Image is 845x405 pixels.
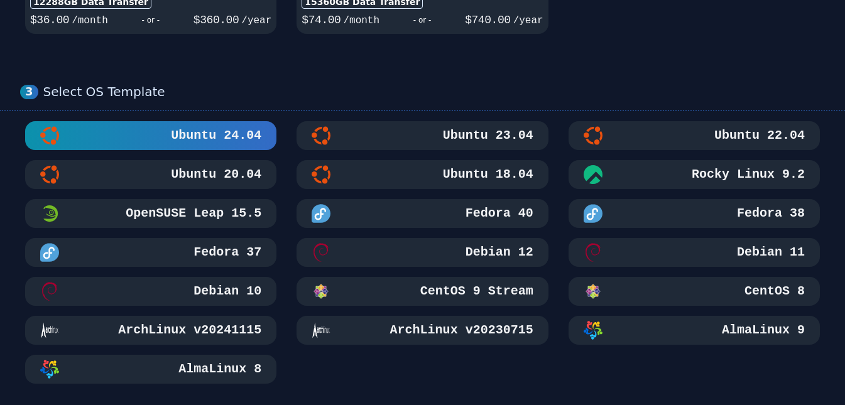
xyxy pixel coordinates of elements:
h3: ArchLinux v20230715 [388,321,533,339]
button: Fedora 40Fedora 40 [297,199,548,228]
span: $ 740.00 [465,14,510,26]
h3: Fedora 38 [734,205,805,222]
h3: Fedora 40 [463,205,533,222]
img: OpenSUSE Leap 15.5 Minimal [40,204,59,223]
span: $ 74.00 [302,14,341,26]
h3: AlmaLinux 8 [176,360,261,378]
img: CentOS 8 [584,282,602,301]
img: ArchLinux v20230715 [312,321,330,340]
img: ArchLinux v20241115 [40,321,59,340]
h3: Ubuntu 20.04 [168,166,261,183]
span: /month [343,15,379,26]
button: CentOS 8CentOS 8 [569,277,820,306]
div: - or - [108,11,194,29]
button: ArchLinux v20230715ArchLinux v20230715 [297,316,548,345]
h3: OpenSUSE Leap 15.5 [123,205,261,222]
img: Fedora 40 [312,204,330,223]
button: OpenSUSE Leap 15.5 MinimalOpenSUSE Leap 15.5 [25,199,276,228]
img: Debian 10 [40,282,59,301]
img: Ubuntu 18.04 [312,165,330,184]
h3: Ubuntu 22.04 [712,127,805,144]
h3: Ubuntu 18.04 [440,166,533,183]
button: Rocky Linux 9.2Rocky Linux 9.2 [569,160,820,189]
button: Fedora 37Fedora 37 [25,238,276,267]
div: Select OS Template [43,84,825,100]
h3: Debian 10 [191,283,261,300]
img: Fedora 38 [584,204,602,223]
button: Ubuntu 22.04Ubuntu 22.04 [569,121,820,150]
div: 3 [20,85,38,99]
img: Rocky Linux 9.2 [584,165,602,184]
button: Ubuntu 18.04Ubuntu 18.04 [297,160,548,189]
img: Debian 11 [584,243,602,262]
img: Fedora 37 [40,243,59,262]
img: Ubuntu 24.04 [40,126,59,145]
h3: Debian 12 [463,244,533,261]
span: /month [72,15,108,26]
span: $ 36.00 [30,14,69,26]
button: Debian 10Debian 10 [25,277,276,306]
h3: ArchLinux v20241115 [116,321,261,339]
button: Ubuntu 20.04Ubuntu 20.04 [25,160,276,189]
button: Debian 12Debian 12 [297,238,548,267]
h3: AlmaLinux 9 [719,321,805,339]
button: CentOS 9 StreamCentOS 9 Stream [297,277,548,306]
button: AlmaLinux 8AlmaLinux 8 [25,355,276,384]
img: Ubuntu 22.04 [584,126,602,145]
h3: Fedora 37 [191,244,261,261]
span: /year [513,15,543,26]
button: AlmaLinux 9AlmaLinux 9 [569,316,820,345]
img: Ubuntu 23.04 [312,126,330,145]
img: AlmaLinux 8 [40,360,59,379]
button: Fedora 38Fedora 38 [569,199,820,228]
img: Debian 12 [312,243,330,262]
h3: Debian 11 [734,244,805,261]
button: Debian 11Debian 11 [569,238,820,267]
h3: Ubuntu 24.04 [168,127,261,144]
h3: Ubuntu 23.04 [440,127,533,144]
h3: CentOS 8 [742,283,805,300]
button: Ubuntu 23.04Ubuntu 23.04 [297,121,548,150]
button: ArchLinux v20241115ArchLinux v20241115 [25,316,276,345]
span: $ 360.00 [194,14,239,26]
span: /year [241,15,271,26]
div: - or - [379,11,465,29]
button: Ubuntu 24.04Ubuntu 24.04 [25,121,276,150]
h3: Rocky Linux 9.2 [689,166,805,183]
img: Ubuntu 20.04 [40,165,59,184]
h3: CentOS 9 Stream [418,283,533,300]
img: CentOS 9 Stream [312,282,330,301]
img: AlmaLinux 9 [584,321,602,340]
